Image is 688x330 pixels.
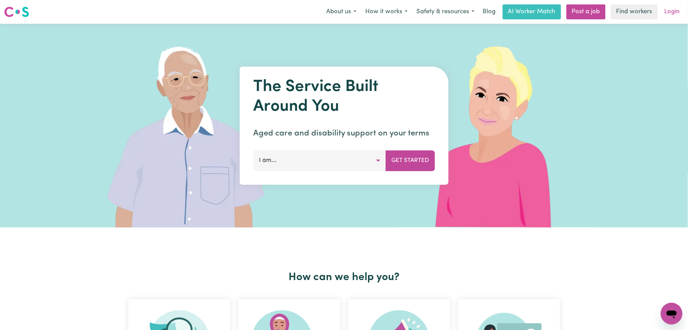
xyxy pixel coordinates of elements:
[412,5,479,19] button: Safety & resources
[253,77,435,116] h1: The Service Built Around You
[661,4,684,19] a: Login
[361,5,412,19] button: How it works
[566,4,606,19] a: Post a job
[661,303,683,325] iframe: Button to launch messaging window
[503,4,561,19] a: AI Worker Match
[4,6,29,18] img: Careseekers logo
[322,5,361,19] button: About us
[611,4,658,19] a: Find workers
[124,271,564,284] h2: How can we help you?
[253,127,435,140] p: Aged care and disability support on your terms
[386,150,435,171] button: Get Started
[479,4,500,19] a: Blog
[4,4,29,20] a: Careseekers logo
[253,150,386,171] button: I am...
